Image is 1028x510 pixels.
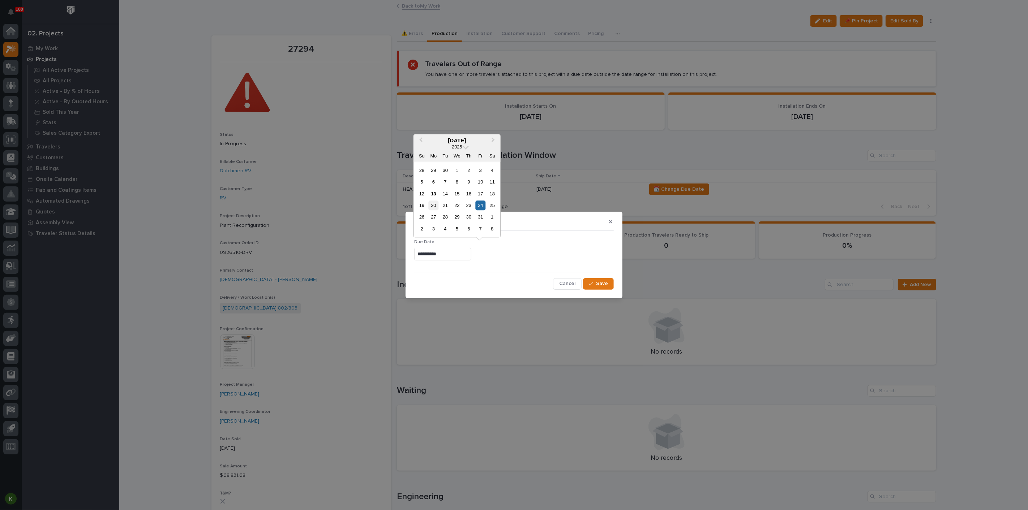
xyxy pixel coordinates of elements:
[596,280,608,287] span: Save
[417,189,427,199] div: Choose Sunday, October 12th, 2025
[487,165,497,175] div: Choose Saturday, October 4th, 2025
[487,177,497,187] div: Choose Saturday, October 11th, 2025
[476,165,485,175] div: Choose Friday, October 3rd, 2025
[452,165,462,175] div: Choose Wednesday, October 1st, 2025
[476,212,485,222] div: Choose Friday, October 31st, 2025
[464,165,474,175] div: Choose Thursday, October 2nd, 2025
[487,189,497,199] div: Choose Saturday, October 18th, 2025
[452,144,462,150] span: 2025
[464,200,474,210] div: Choose Thursday, October 23rd, 2025
[429,189,438,199] div: Choose Monday, October 13th, 2025
[583,278,614,290] button: Save
[414,135,426,147] button: Previous Month
[476,189,485,199] div: Choose Friday, October 17th, 2025
[440,177,450,187] div: Choose Tuesday, October 7th, 2025
[429,224,438,234] div: Choose Monday, November 3rd, 2025
[440,224,450,234] div: Choose Tuesday, November 4th, 2025
[429,177,438,187] div: Choose Monday, October 6th, 2025
[553,278,582,290] button: Cancel
[464,177,474,187] div: Choose Thursday, October 9th, 2025
[452,212,462,222] div: Choose Wednesday, October 29th, 2025
[487,212,497,222] div: Choose Saturday, November 1st, 2025
[476,177,485,187] div: Choose Friday, October 10th, 2025
[417,212,427,222] div: Choose Sunday, October 26th, 2025
[429,165,438,175] div: Choose Monday, September 29th, 2025
[464,224,474,234] div: Choose Thursday, November 6th, 2025
[417,151,427,161] div: Su
[452,189,462,199] div: Choose Wednesday, October 15th, 2025
[487,224,497,234] div: Choose Saturday, November 8th, 2025
[464,151,474,161] div: Th
[452,224,462,234] div: Choose Wednesday, November 5th, 2025
[440,200,450,210] div: Choose Tuesday, October 21st, 2025
[487,200,497,210] div: Choose Saturday, October 25th, 2025
[440,151,450,161] div: Tu
[429,200,438,210] div: Choose Monday, October 20th, 2025
[476,224,485,234] div: Choose Friday, November 7th, 2025
[440,165,450,175] div: Choose Tuesday, September 30th, 2025
[452,200,462,210] div: Choose Wednesday, October 22nd, 2025
[417,177,427,187] div: Choose Sunday, October 5th, 2025
[464,189,474,199] div: Choose Thursday, October 16th, 2025
[464,212,474,222] div: Choose Thursday, October 30th, 2025
[417,200,427,210] div: Choose Sunday, October 19th, 2025
[429,212,438,222] div: Choose Monday, October 27th, 2025
[476,200,485,210] div: Choose Friday, October 24th, 2025
[417,224,427,234] div: Choose Sunday, November 2nd, 2025
[452,177,462,187] div: Choose Wednesday, October 8th, 2025
[476,151,485,161] div: Fr
[487,151,497,161] div: Sa
[440,212,450,222] div: Choose Tuesday, October 28th, 2025
[559,280,575,287] span: Cancel
[452,151,462,161] div: We
[416,164,498,235] div: month 2025-10
[429,151,438,161] div: Mo
[414,137,500,144] div: [DATE]
[440,189,450,199] div: Choose Tuesday, October 14th, 2025
[488,135,500,147] button: Next Month
[417,165,427,175] div: Choose Sunday, September 28th, 2025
